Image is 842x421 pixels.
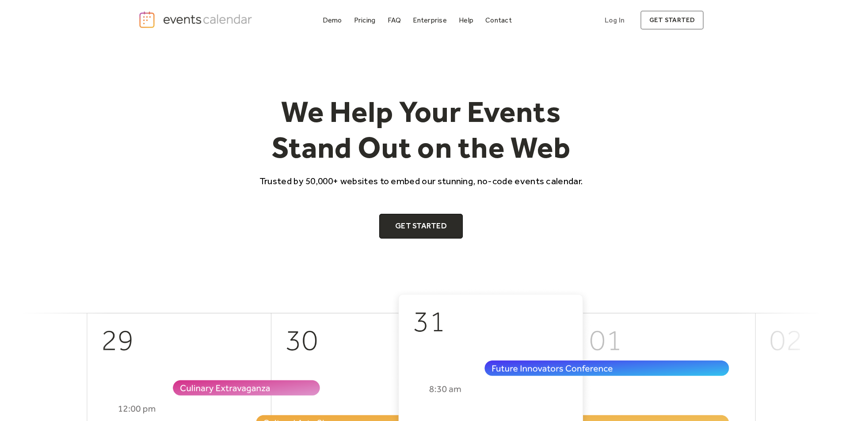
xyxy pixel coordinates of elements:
a: FAQ [384,14,405,26]
a: Contact [482,14,515,26]
div: Enterprise [413,18,446,23]
div: FAQ [388,18,401,23]
a: Log In [596,11,633,30]
p: Trusted by 50,000+ websites to embed our stunning, no-code events calendar. [251,174,591,187]
h1: We Help Your Events Stand Out on the Web [251,94,591,166]
a: Help [455,14,477,26]
div: Pricing [354,18,376,23]
a: Enterprise [409,14,450,26]
a: Pricing [351,14,379,26]
a: get started [640,11,704,30]
div: Contact [485,18,512,23]
a: Demo [319,14,346,26]
div: Demo [323,18,342,23]
div: Help [459,18,473,23]
a: Get Started [379,214,463,239]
